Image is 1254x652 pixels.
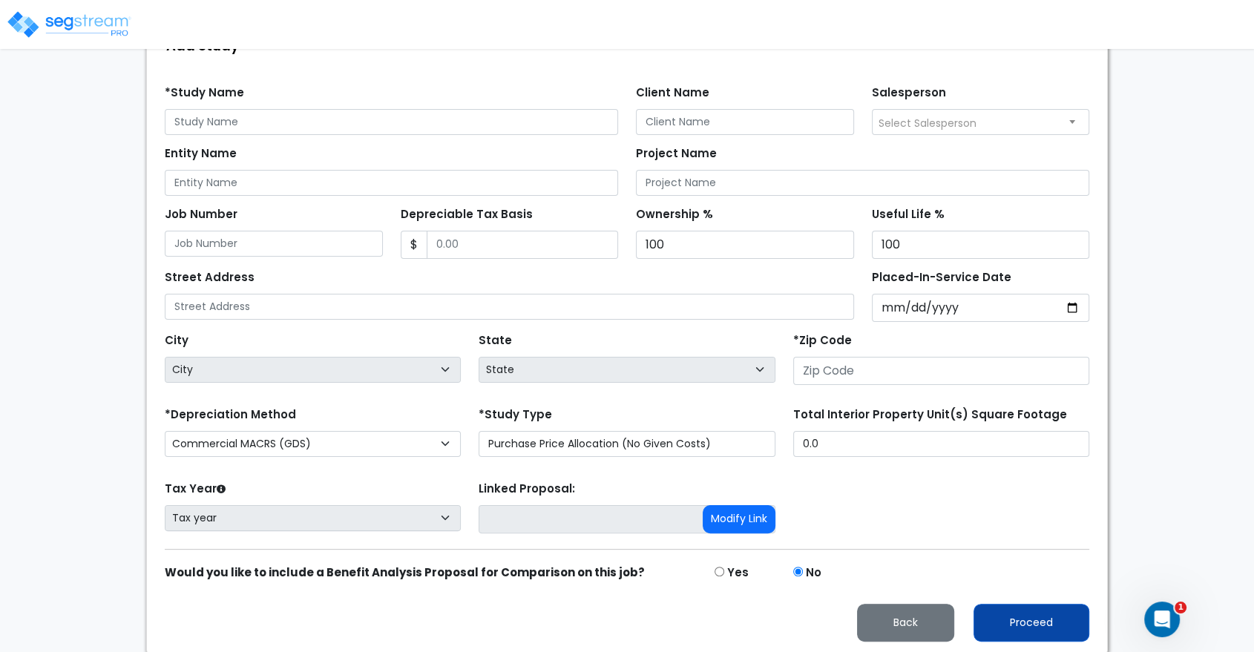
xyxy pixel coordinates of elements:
label: Placed-In-Service Date [872,269,1011,286]
img: logo_pro_r.png [6,10,132,39]
label: Depreciable Tax Basis [401,206,533,223]
label: Salesperson [872,85,946,102]
input: Street Address [165,294,854,320]
label: Yes [727,564,749,582]
label: *Study Type [479,406,552,424]
button: Modify Link [703,505,775,533]
label: *Depreciation Method [165,406,296,424]
span: 1 [1175,602,1186,613]
label: Total Interior Property Unit(s) Square Footage [793,406,1067,424]
input: Ownership % [636,231,854,259]
label: Useful Life % [872,206,945,223]
input: Job Number [165,231,383,257]
label: Linked Proposal: [479,481,575,498]
label: *Study Name [165,85,244,102]
input: Entity Name [165,170,618,196]
label: Entity Name [165,145,237,162]
label: No [806,564,821,582]
label: Tax Year [165,481,226,498]
span: $ [401,231,427,259]
span: Select Salesperson [879,116,976,131]
label: Client Name [636,85,709,102]
input: Client Name [636,109,854,135]
label: State [479,332,512,349]
button: Back [857,604,954,642]
input: Useful Life % [872,231,1090,259]
label: Project Name [636,145,717,162]
input: 0.00 [427,231,619,259]
label: City [165,332,188,349]
iframe: Intercom live chat [1144,602,1180,637]
label: *Zip Code [793,332,852,349]
label: Ownership % [636,206,713,223]
label: Street Address [165,269,255,286]
input: total square foot [793,431,1089,457]
input: Study Name [165,109,618,135]
input: Zip Code [793,357,1089,385]
label: Job Number [165,206,237,223]
strong: Would you like to include a Benefit Analysis Proposal for Comparison on this job? [165,564,645,580]
a: Back [845,612,966,630]
input: Project Name [636,170,1089,196]
button: Proceed [974,604,1089,642]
